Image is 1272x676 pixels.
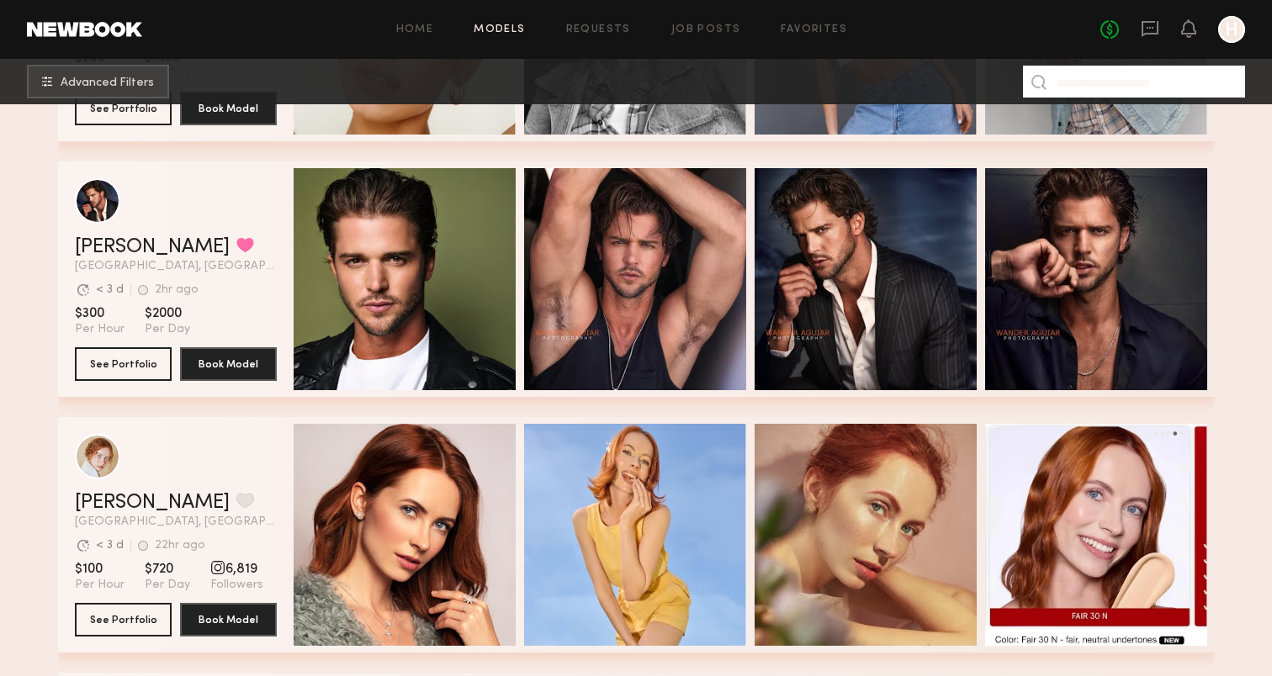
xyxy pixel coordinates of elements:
[75,516,277,528] span: [GEOGRAPHIC_DATA], [GEOGRAPHIC_DATA]
[75,347,172,381] button: See Portfolio
[145,561,190,578] span: $720
[96,540,124,552] div: < 3 d
[180,92,277,125] button: Book Model
[75,561,125,578] span: $100
[75,493,230,513] a: [PERSON_NAME]
[75,322,125,337] span: Per Hour
[61,77,154,89] span: Advanced Filters
[145,305,190,322] span: $2000
[75,603,172,636] button: See Portfolio
[671,24,741,35] a: Job Posts
[474,24,525,35] a: Models
[145,578,190,593] span: Per Day
[27,65,169,98] button: Advanced Filters
[145,322,190,337] span: Per Day
[210,578,263,593] span: Followers
[75,237,230,257] a: [PERSON_NAME]
[75,92,172,125] button: See Portfolio
[180,347,277,381] button: Book Model
[1218,16,1245,43] a: H
[75,305,125,322] span: $300
[210,561,263,578] span: 6,819
[396,24,434,35] a: Home
[155,284,199,296] div: 2hr ago
[75,261,277,272] span: [GEOGRAPHIC_DATA], [GEOGRAPHIC_DATA]
[155,540,205,552] div: 22hr ago
[180,603,277,636] button: Book Model
[75,578,125,593] span: Per Hour
[566,24,631,35] a: Requests
[96,284,124,296] div: < 3 d
[781,24,847,35] a: Favorites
